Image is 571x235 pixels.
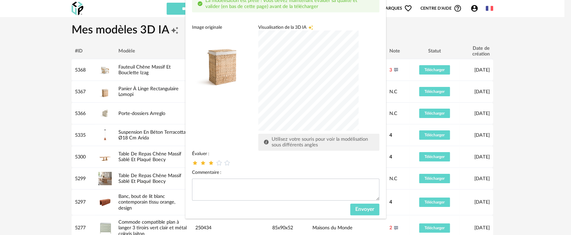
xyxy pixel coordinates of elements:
span: Utilisez votre souris pour voir la modélisation sous différents angles [272,137,368,148]
div: Commentaire : [192,169,379,175]
div: Image originale [192,24,253,30]
span: Envoyer [355,207,374,212]
span: Visualisation de la 3D IA [258,24,306,30]
span: Creation icon [308,24,313,30]
div: Évaluer : [192,151,379,157]
img: neutral background [192,30,253,91]
button: Envoyer [350,204,379,216]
